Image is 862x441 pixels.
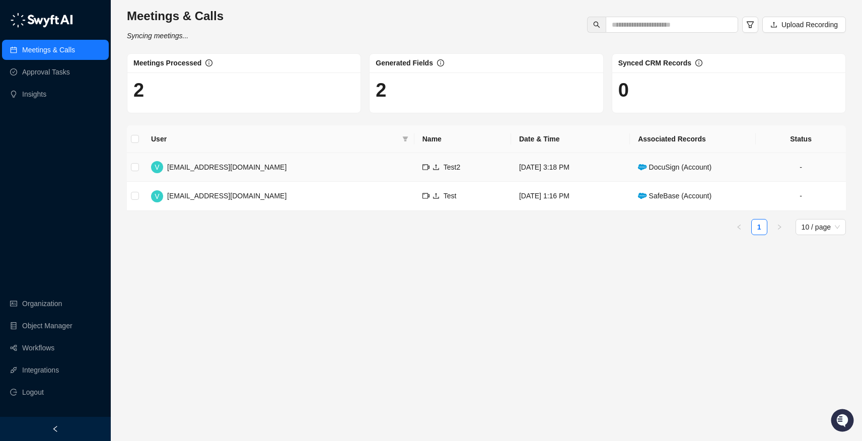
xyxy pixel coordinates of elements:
[10,40,183,56] p: Welcome 👋
[433,164,440,171] span: upload
[22,293,62,314] a: Organization
[433,192,440,199] span: upload
[414,125,511,153] th: Name
[762,17,846,33] button: Upload Recording
[736,224,742,230] span: left
[781,19,838,30] span: Upload Recording
[10,91,28,109] img: 5124521997842_fc6d7dfcefe973c2e489_88.png
[10,13,73,28] img: logo-05li4sbe.png
[422,164,429,171] span: video-camera
[22,40,75,60] a: Meetings & Calls
[752,219,767,235] a: 1
[22,360,59,380] a: Integrations
[10,142,18,150] div: 📚
[41,137,82,155] a: 📶Status
[22,338,54,358] a: Workflows
[155,162,159,173] span: V
[756,153,846,182] td: -
[10,56,183,72] h2: How can we help?
[167,192,286,200] span: [EMAIL_ADDRESS][DOMAIN_NAME]
[55,141,78,151] span: Status
[400,131,410,146] span: filter
[593,21,600,28] span: search
[756,182,846,210] td: -
[630,125,756,153] th: Associated Records
[376,59,433,67] span: Generated Fields
[167,163,286,171] span: [EMAIL_ADDRESS][DOMAIN_NAME]
[22,316,73,336] a: Object Manager
[770,21,777,28] span: upload
[830,408,857,435] iframe: Open customer support
[127,32,188,40] i: Syncing meetings...
[205,59,212,66] span: info-circle
[771,219,787,235] li: Next Page
[133,79,354,102] h1: 2
[155,191,159,202] span: V
[22,84,46,104] a: Insights
[511,182,630,210] td: [DATE] 1:16 PM
[10,389,17,396] span: logout
[618,79,839,102] h1: 0
[52,425,59,432] span: left
[171,94,183,106] button: Start new chat
[20,141,37,151] span: Docs
[133,59,201,67] span: Meetings Processed
[746,21,754,29] span: filter
[731,219,747,235] li: Previous Page
[376,79,597,102] h1: 2
[444,192,457,200] span: Test
[751,219,767,235] li: 1
[771,219,787,235] button: right
[776,224,782,230] span: right
[444,163,460,171] span: Test2
[6,137,41,155] a: 📚Docs
[731,219,747,235] button: left
[511,153,630,182] td: [DATE] 3:18 PM
[802,219,840,235] span: 10 / page
[22,382,44,402] span: Logout
[796,219,846,235] div: Page Size
[71,165,122,173] a: Powered byPylon
[34,91,165,101] div: Start new chat
[127,8,224,24] h3: Meetings & Calls
[100,166,122,173] span: Pylon
[638,163,711,171] span: DocuSign (Account)
[22,62,70,82] a: Approval Tasks
[756,125,846,153] th: Status
[402,136,408,142] span: filter
[618,59,691,67] span: Synced CRM Records
[511,125,630,153] th: Date & Time
[437,59,444,66] span: info-circle
[638,192,711,200] span: SafeBase (Account)
[422,192,429,199] span: video-camera
[151,133,398,144] span: User
[695,59,702,66] span: info-circle
[34,101,127,109] div: We're available if you need us!
[10,10,30,30] img: Swyft AI
[45,142,53,150] div: 📶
